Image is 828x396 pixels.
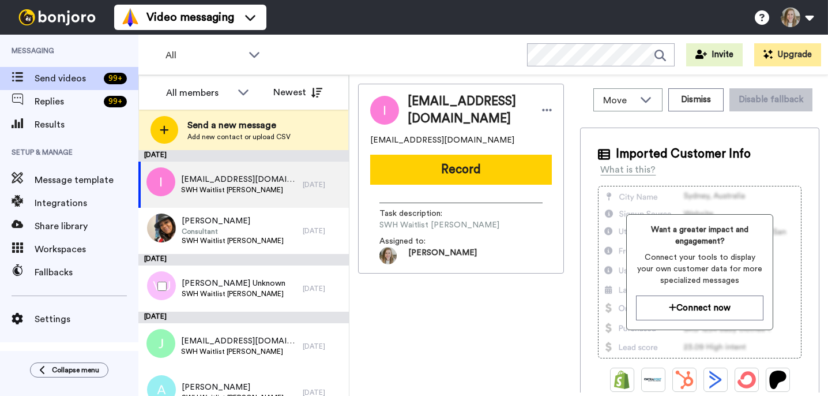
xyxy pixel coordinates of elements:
[35,173,138,187] span: Message template
[303,180,343,189] div: [DATE]
[379,208,460,219] span: Task description :
[35,118,138,132] span: Results
[636,224,763,247] span: Want a greater impact and engagement?
[370,135,514,146] span: [EMAIL_ADDRESS][DOMAIN_NAME]
[754,43,821,66] button: Upgrade
[182,236,284,245] span: SWH Waitlist [PERSON_NAME]
[370,155,552,185] button: Record
[182,215,284,227] span: [PERSON_NAME]
[379,236,460,247] span: Assigned to:
[104,96,127,107] div: 99 +
[187,132,291,141] span: Add new contact or upload CSV
[303,284,343,293] div: [DATE]
[379,247,397,264] img: 19a77810-e9db-40e5-aa1c-9452e64c7f04-1539814671.jpg
[737,371,756,389] img: ConvertKit
[603,94,634,107] span: Move
[166,86,232,100] div: All members
[146,9,234,25] span: Video messaging
[165,48,243,62] span: All
[613,371,631,389] img: Shopify
[616,145,751,163] span: Imported Customer Info
[182,227,284,236] span: Consultant
[35,242,138,256] span: Workspaces
[35,196,138,210] span: Integrations
[181,335,297,347] span: [EMAIL_ADDRESS][DOMAIN_NAME]
[769,371,787,389] img: Patreon
[104,73,127,84] div: 99 +
[265,81,331,104] button: Newest
[182,278,285,289] span: [PERSON_NAME] Unknown
[636,252,763,286] span: Connect your tools to display your own customer data for more specialized messages
[181,174,297,185] span: [EMAIL_ADDRESS][DOMAIN_NAME]
[408,247,477,264] span: [PERSON_NAME]
[187,118,291,132] span: Send a new message
[52,365,99,375] span: Collapse menu
[121,8,140,27] img: vm-color.svg
[35,72,99,85] span: Send videos
[686,43,743,66] button: Invite
[181,347,297,356] span: SWH Waitlist [PERSON_NAME]
[729,88,812,111] button: Disable fallback
[668,88,724,111] button: Dismiss
[182,289,285,298] span: SWH Waitlist [PERSON_NAME]
[408,93,530,128] span: [EMAIL_ADDRESS][DOMAIN_NAME]
[30,363,108,378] button: Collapse menu
[35,312,138,326] span: Settings
[35,219,138,233] span: Share library
[644,371,663,389] img: Ontraport
[675,371,694,389] img: Hubspot
[146,329,175,358] img: j.png
[138,312,349,323] div: [DATE]
[147,214,176,242] img: a0de59e9-d2d4-4c0c-a07e-59f38947f1d3.jpg
[303,226,343,236] div: [DATE]
[600,163,656,177] div: What is this?
[14,9,100,25] img: bj-logo-header-white.svg
[379,219,499,231] span: SWH Waitlist [PERSON_NAME]
[636,296,763,320] button: Connect now
[182,382,284,393] span: [PERSON_NAME]
[146,167,175,196] img: i.png
[35,266,138,279] span: Fallbacks
[706,371,725,389] img: ActiveCampaign
[370,96,399,125] img: Image of Ilovemybushy@gmail.com
[35,95,99,109] span: Replies
[303,342,343,351] div: [DATE]
[138,254,349,266] div: [DATE]
[181,185,297,195] span: SWH Waitlist [PERSON_NAME]
[138,150,349,162] div: [DATE]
